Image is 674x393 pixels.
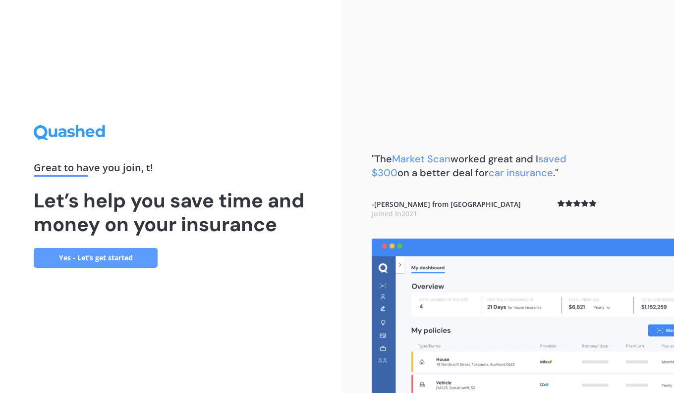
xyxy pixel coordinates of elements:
[372,209,417,218] span: Joined in 2021
[372,152,566,179] b: "The worked great and I on a better deal for ."
[372,152,566,179] span: saved $300
[372,199,521,219] b: - [PERSON_NAME] from [GEOGRAPHIC_DATA]
[34,163,308,177] div: Great to have you join , t !
[34,189,308,236] h1: Let’s help you save time and money on your insurance
[372,239,674,393] img: dashboard.webp
[34,248,158,268] a: Yes - Let’s get started
[392,152,450,165] span: Market Scan
[489,166,553,179] span: car insurance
